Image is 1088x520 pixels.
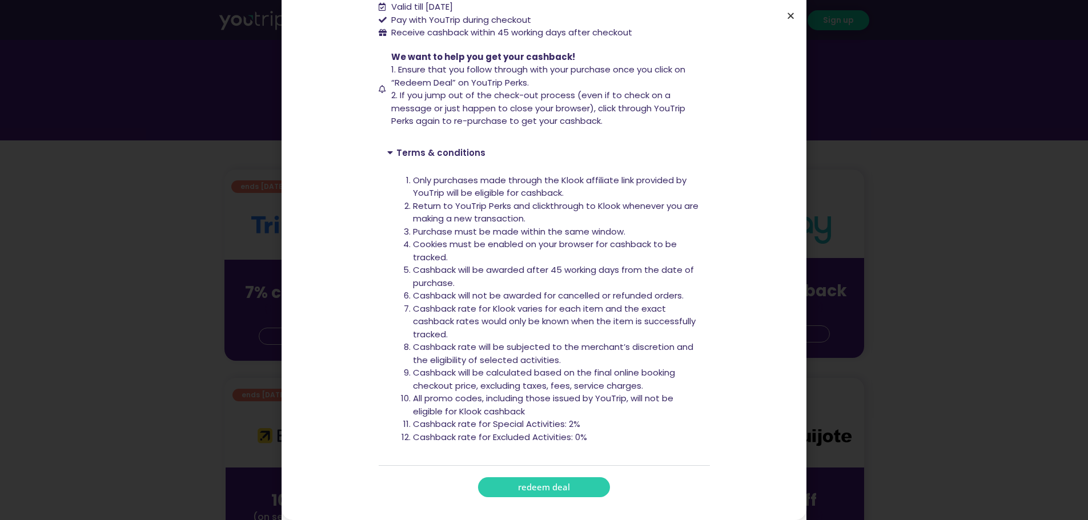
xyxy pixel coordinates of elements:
[391,89,685,127] span: 2. If you jump out of the check-out process (even if to check on a message or just happen to clos...
[786,11,795,20] a: Close
[413,303,701,341] li: Cashback rate for Klook varies for each item and the exact cashback rates would only be known whe...
[478,477,610,497] a: redeem deal
[379,166,710,466] div: Terms & conditions
[413,418,701,431] li: Cashback rate for Special Activities: 2%
[413,174,701,200] li: Only purchases made through the Klook affiliate link provided by YouTrip will be eligible for cas...
[413,366,701,392] li: Cashback will be calculated based on the final online booking checkout price, excluding taxes, fe...
[413,225,701,239] li: Purchase must be made within the same window.
[388,1,453,14] span: Valid till [DATE]
[396,147,485,159] a: Terms & conditions
[413,264,701,289] li: Cashback will be awarded after 45 working days from the date of purchase.
[391,63,685,88] span: 1. Ensure that you follow through with your purchase once you click on “Redeem Deal” on YouTrip P...
[413,200,701,225] li: Return to YouTrip Perks and clickthrough to Klook whenever you are making a new transaction.
[388,26,632,39] span: Receive cashback within 45 working days after checkout
[391,51,575,63] span: We want to help you get your cashback!
[413,431,701,444] li: Cashback rate for Excluded Activities: 0%
[518,483,570,491] span: redeem deal
[388,14,531,27] span: Pay with YouTrip during checkout
[413,341,701,366] li: Cashback rate will be subjected to the merchant’s discretion and the eligibility of selected acti...
[379,139,710,166] div: Terms & conditions
[413,238,701,264] li: Cookies must be enabled on your browser for cashback to be tracked.
[413,392,673,417] span: All promo codes, including those issued by YouTrip, will not be eligible for Klook cashback
[413,289,701,303] li: Cashback will not be awarded for cancelled or refunded orders.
